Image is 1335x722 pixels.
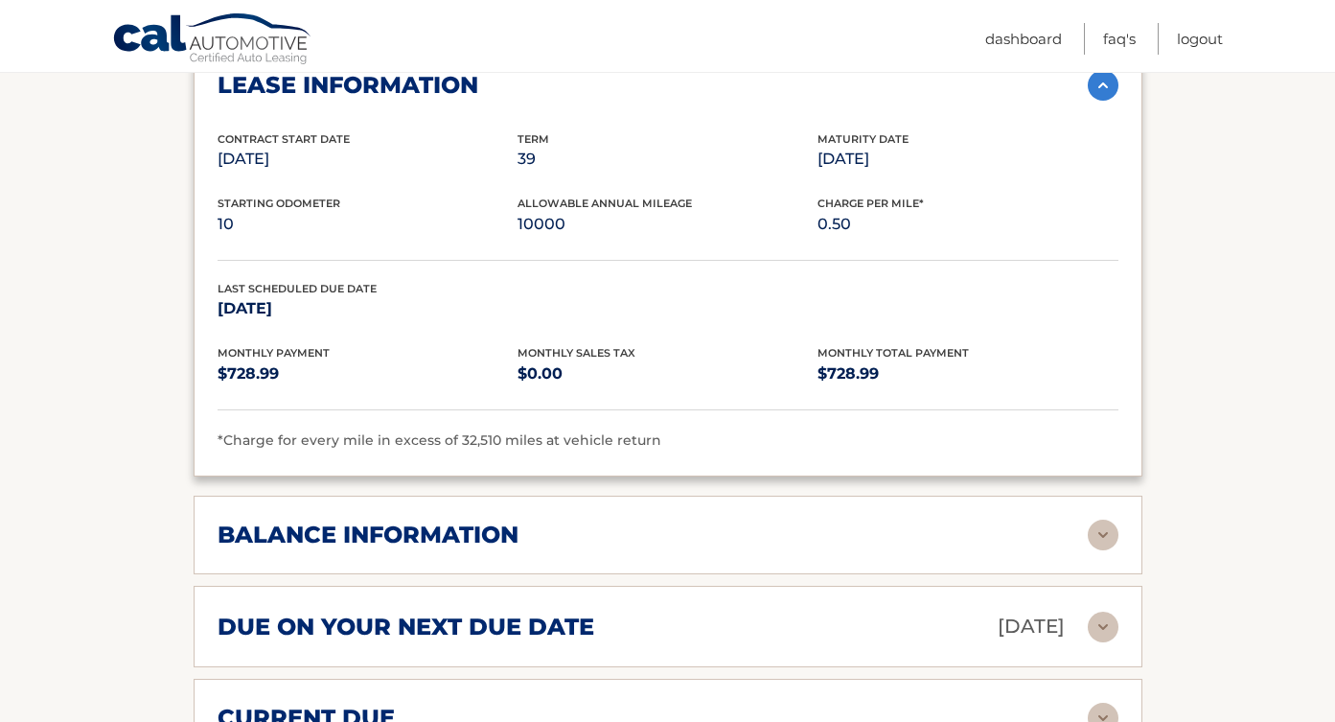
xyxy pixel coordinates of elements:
p: 10 [218,211,518,238]
span: Last Scheduled Due Date [218,282,377,295]
p: [DATE] [218,295,518,322]
h2: due on your next due date [218,613,594,641]
p: [DATE] [998,610,1065,643]
span: Maturity Date [817,132,909,146]
p: $728.99 [817,361,1117,387]
span: Monthly Payment [218,346,330,360]
span: Charge Per Mile* [817,197,924,210]
p: 0.50 [817,211,1117,238]
a: FAQ's [1103,23,1136,55]
span: Contract Start Date [218,132,350,146]
span: Starting Odometer [218,197,340,210]
h2: balance information [218,521,518,549]
span: Allowable Annual Mileage [518,197,692,210]
p: 39 [518,146,817,173]
p: $728.99 [218,361,518,387]
span: *Charge for every mile in excess of 32,510 miles at vehicle return [218,431,661,449]
img: accordion-rest.svg [1088,612,1118,642]
p: 10000 [518,211,817,238]
a: Dashboard [985,23,1062,55]
h2: lease information [218,71,478,100]
span: Monthly Total Payment [817,346,969,360]
p: $0.00 [518,361,817,387]
img: accordion-active.svg [1088,70,1118,101]
img: accordion-rest.svg [1088,520,1118,550]
p: [DATE] [218,146,518,173]
p: [DATE] [817,146,1117,173]
a: Cal Automotive [112,12,313,68]
a: Logout [1177,23,1223,55]
span: Term [518,132,549,146]
span: Monthly Sales Tax [518,346,635,360]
